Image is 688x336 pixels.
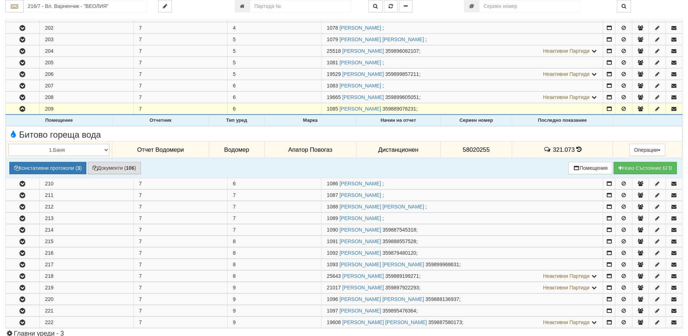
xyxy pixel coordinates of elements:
td: 7 [133,259,227,270]
a: [PERSON_NAME] [339,238,381,244]
td: ; [321,201,603,212]
td: ; [321,80,603,91]
span: 58020255 [463,146,490,153]
span: Отчет Водомери [137,146,184,153]
td: 208 [39,91,133,103]
span: История на забележките [543,146,553,153]
td: ; [321,305,603,316]
td: ; [321,91,603,103]
td: 7 [133,293,227,305]
td: 7 [133,212,227,224]
span: 6 [233,94,236,100]
span: Партида № [327,273,341,279]
span: Партида № [327,192,338,198]
td: ; [321,247,603,258]
a: [PERSON_NAME] [339,227,381,233]
span: 7 [233,192,236,198]
span: 5 [233,48,236,54]
a: [PERSON_NAME] [339,25,381,31]
span: 359899968631 [425,262,459,267]
td: 211 [39,189,133,201]
span: Неактивни Партиди [543,71,590,77]
span: 359879480120 [382,250,416,256]
td: ; [321,259,603,270]
span: Битово гореща вода [8,130,101,139]
span: 321.073 [553,146,575,153]
td: 7 [133,282,227,293]
span: 5 [233,71,236,77]
span: 359899857211 [385,71,419,77]
td: 222 [39,316,133,328]
span: Партида № [327,204,338,210]
span: 359889076231 [382,106,416,112]
td: 221 [39,305,133,316]
span: Партида № [327,238,338,244]
span: 359888136937 [425,296,459,302]
button: Операции [629,144,666,156]
td: 7 [133,247,227,258]
span: Партида № [327,94,341,100]
span: Партида № [327,262,338,267]
span: Партида № [327,48,341,54]
a: [PERSON_NAME] [PERSON_NAME] [339,262,424,267]
a: [PERSON_NAME] [PERSON_NAME] [339,36,424,42]
span: Партида № [327,106,338,112]
td: 7 [133,270,227,281]
span: 8 [233,238,236,244]
span: 9 [233,308,236,314]
td: 213 [39,212,133,224]
span: Партида № [327,250,338,256]
td: 214 [39,224,133,235]
span: Неактивни Партиди [543,273,590,279]
td: ; [321,212,603,224]
span: Партида № [327,60,338,65]
td: 7 [133,45,227,56]
td: ; [321,22,603,33]
td: ; [321,189,603,201]
span: 359899605051 [385,94,419,100]
span: 359889199271 [385,273,419,279]
td: 216 [39,247,133,258]
td: ; [321,236,603,247]
a: [PERSON_NAME] [PERSON_NAME] [339,204,424,210]
td: ; [321,45,603,56]
span: Партида № [327,319,341,325]
td: 7 [133,22,227,33]
td: 219 [39,282,133,293]
td: ; [321,270,603,281]
a: [PERSON_NAME] [342,94,384,100]
td: ; [321,316,603,328]
span: 5 [233,60,236,65]
td: 205 [39,57,133,68]
td: 203 [39,34,133,45]
span: 359895476364 [382,308,416,314]
span: 4 [233,25,236,31]
button: Новo Състояние БГВ [614,162,677,174]
span: Партида № [327,296,338,302]
span: 8 [233,250,236,256]
td: 218 [39,270,133,281]
td: 207 [39,80,133,91]
span: 5 [233,36,236,42]
span: Партида № [327,25,338,31]
span: 359897922293 [385,285,419,290]
td: 212 [39,201,133,212]
span: 9 [233,296,236,302]
span: 6 [233,106,236,112]
th: Сериен номер [441,115,512,126]
button: Констативни протоколи (3) [9,162,86,174]
td: ; [321,178,603,189]
td: 209 [39,103,133,115]
span: 359887580173 [428,319,462,325]
a: [PERSON_NAME] [342,71,384,77]
a: [PERSON_NAME] [PERSON_NAME] [342,319,427,325]
td: ; [321,293,603,305]
td: 7 [133,68,227,79]
span: История на показанията [576,146,581,153]
td: 7 [133,189,227,201]
td: 7 [133,103,227,115]
td: 204 [39,45,133,56]
th: Последно показание [512,115,613,126]
th: Тип уред [209,115,264,126]
span: Партида № [327,181,338,186]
